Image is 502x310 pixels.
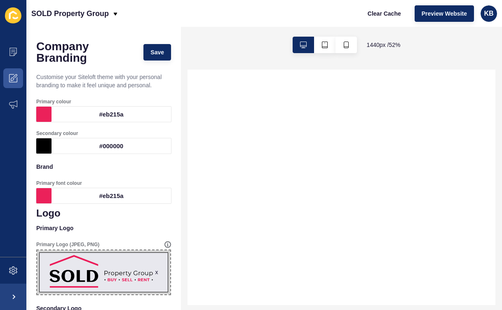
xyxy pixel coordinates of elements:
span: Clear Cache [368,9,401,18]
button: Preview Website [415,5,474,22]
div: #eb215a [52,188,171,203]
span: 1440 px / 52 % [367,41,401,49]
span: Preview Website [422,9,467,18]
p: Brand [36,158,171,176]
span: KB [484,9,493,18]
p: Customise your Siteloft theme with your personal branding to make it feel unique and personal. [36,68,171,94]
label: Primary colour [36,98,71,105]
h1: Company Branding [36,41,135,64]
div: #000000 [52,138,171,154]
h1: Logo [36,207,171,219]
p: Primary Logo [36,219,171,237]
span: Save [150,48,164,56]
div: x [155,268,158,276]
label: Secondary colour [36,130,78,137]
button: Save [143,44,171,61]
div: #eb215a [52,107,171,122]
button: Clear Cache [361,5,408,22]
label: Primary font colour [36,180,82,186]
p: SOLD Property Group [31,3,109,24]
label: Primary Logo (JPEG, PNG) [36,241,99,248]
